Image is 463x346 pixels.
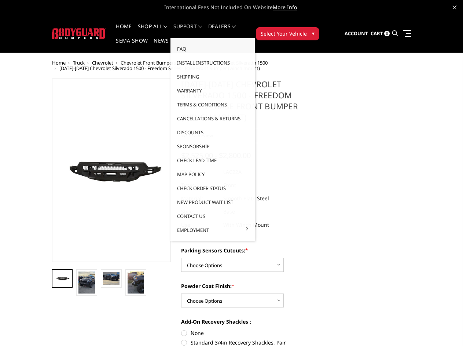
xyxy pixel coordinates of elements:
a: Home [52,59,66,66]
span: Select Your Vehicle [261,30,307,37]
a: Install Instructions [173,56,252,70]
label: Parking Sensors Cutouts: [181,247,300,254]
a: shop all [138,24,168,38]
a: Cancellations & Returns [173,112,252,125]
a: Home [116,24,132,38]
img: 2022-2025 Chevrolet Silverado 1500 - Freedom Series - Base Front Bumper (winch mount) [78,272,95,294]
span: Cart [371,30,383,37]
span: 0 [384,31,390,36]
a: Warranty [173,84,252,98]
a: Support [173,24,202,38]
img: 2022-2025 Chevrolet Silverado 1500 - Freedom Series - Base Front Bumper (winch mount) [128,272,144,294]
span: [DATE]-[DATE] Chevrolet Silverado 1500 - Freedom Series - Base Front Bumper (winch mount) [59,65,260,72]
label: Add-On Recovery Shackles : [181,318,300,325]
img: BODYGUARD BUMPERS [52,28,106,39]
label: Powder Coat Finish: [181,282,300,290]
button: Select Your Vehicle [256,27,319,40]
a: Chevrolet Front Bumpers [121,59,176,66]
a: 2022-2025 Chevrolet Silverado 1500 - Freedom Series - Base Front Bumper (winch mount) [52,79,171,262]
a: Check Lead Time [173,153,252,167]
img: 2022-2025 Chevrolet Silverado 1500 - Freedom Series - Base Front Bumper (winch mount) [103,272,120,285]
a: Account [345,24,368,44]
img: 2022-2025 Chevrolet Silverado 1500 - Freedom Series - Base Front Bumper (winch mount) [54,274,71,283]
a: MAP Policy [173,167,252,181]
a: Sponsorship [173,139,252,153]
a: Shipping [173,70,252,84]
a: Check Order Status [173,181,252,195]
a: Contact Us [173,209,252,223]
a: New Product Wait List [173,195,252,209]
a: Terms & Conditions [173,98,252,112]
a: More Info [273,4,297,11]
span: Account [345,30,368,37]
a: Employment [173,223,252,237]
span: ▾ [312,29,315,37]
a: Chevrolet [92,59,113,66]
a: Discounts [173,125,252,139]
a: Cart 0 [371,24,390,44]
label: None [181,329,300,337]
a: Dealers [208,24,236,38]
a: SEMA Show [116,38,148,52]
a: FAQ [173,42,252,56]
a: News [154,38,169,52]
a: Truck [73,59,85,66]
